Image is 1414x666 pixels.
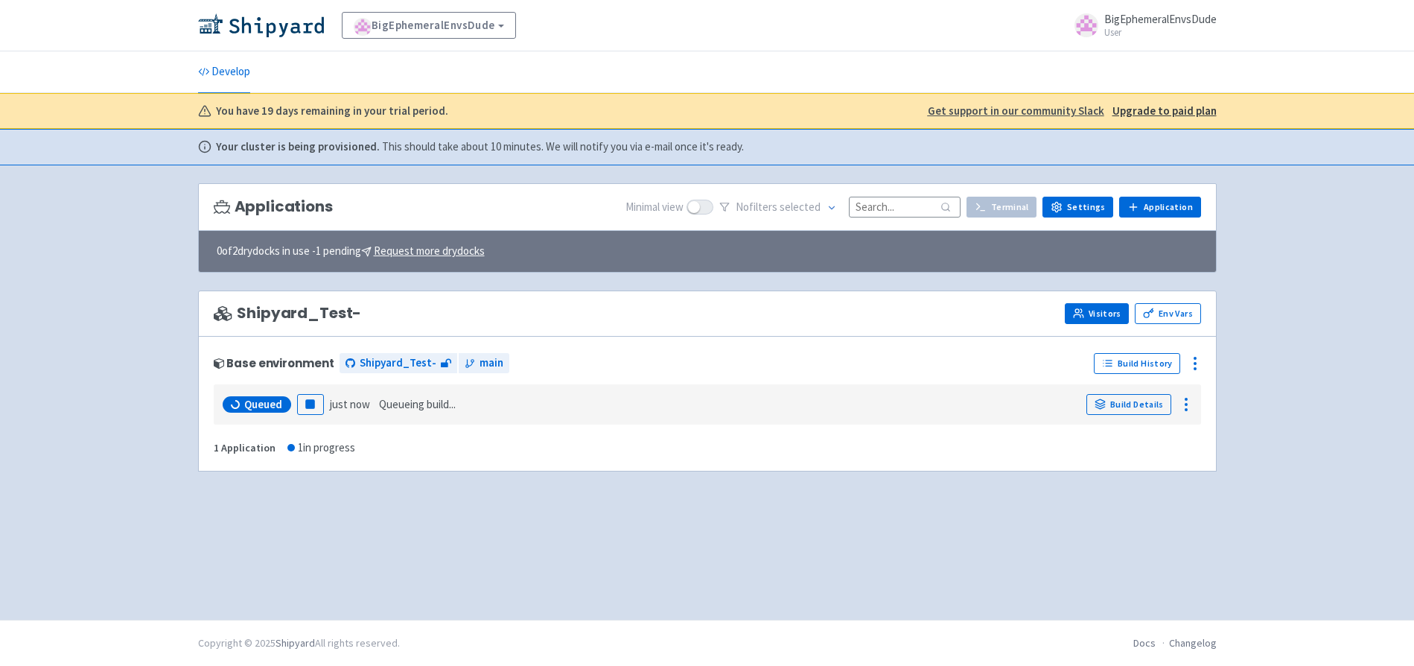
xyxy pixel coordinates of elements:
a: Get support in our community Slack [928,103,1104,120]
span: Minimal view [625,199,684,216]
div: Base environment [214,357,334,370]
span: This should take about 10 minutes. We will notify you via e-mail once it's ready. [382,139,744,156]
span: selected [780,200,821,214]
a: Env Vars [1135,303,1200,324]
u: Request more drydocks [374,244,485,258]
time: just now [330,397,370,411]
span: Shipyard_Test- [360,355,436,372]
a: Visitors [1065,303,1129,324]
a: Shipyard [276,636,315,650]
span: main [480,355,503,372]
a: Shipyard_Test- [340,353,457,373]
a: Changelog [1169,636,1217,650]
button: Pause [297,394,324,415]
a: Terminal [966,197,1036,218]
b: Your cluster is being provisioned. [216,139,380,156]
span: BigEphemeralEnvsDude [1104,12,1217,26]
div: Copyright © 2025 All rights reserved. [198,635,400,651]
input: Search... [849,197,961,217]
small: User [1104,28,1217,37]
a: Application [1119,197,1200,218]
u: Upgrade to paid plan [1112,104,1217,118]
b: You have 19 days remaining in your trial period. [216,103,448,120]
img: Shipyard logo [198,13,324,37]
a: Develop [198,51,250,93]
h3: Applications [214,198,333,215]
a: BigEphemeralEnvsDude User [1066,13,1217,37]
div: 1 Application [214,440,276,457]
a: Build History [1094,353,1180,374]
span: Queueing build... [379,396,456,413]
u: Get support in our community Slack [928,104,1104,118]
a: BigEphemeralEnvsDude [342,12,516,39]
a: Docs [1133,636,1156,650]
a: Settings [1042,197,1113,218]
span: No filter s [736,199,821,216]
a: Build Details [1086,394,1171,415]
span: Shipyard_Test- [214,305,362,322]
span: Queued [244,397,282,412]
span: 0 of 2 drydocks in use - 1 pending [217,243,485,260]
a: main [459,353,509,373]
div: 1 in progress [287,440,355,457]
